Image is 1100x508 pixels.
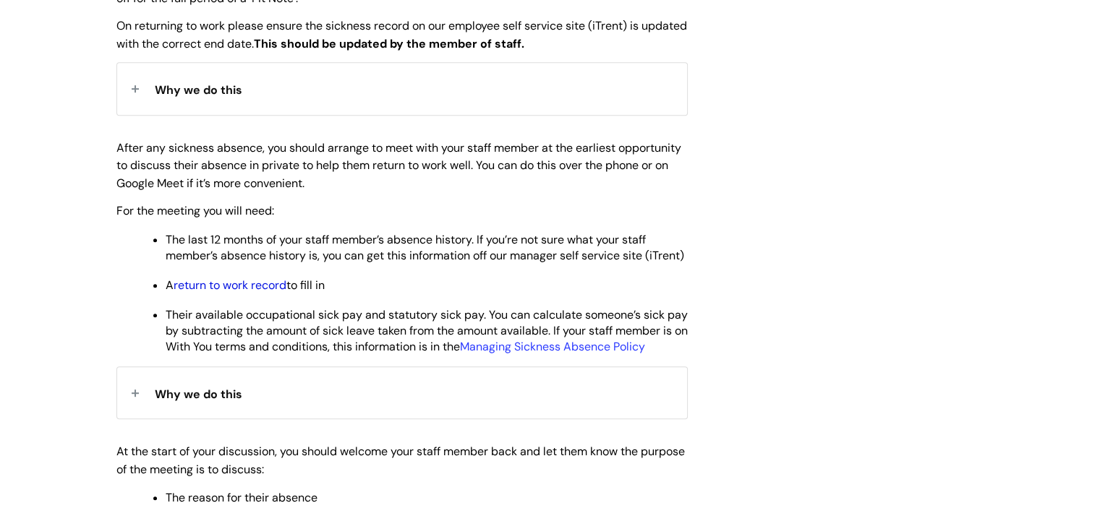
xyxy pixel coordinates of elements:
[166,277,325,293] span: A to fill in
[155,387,242,402] span: Why we do this
[116,203,274,218] span: For the meeting you will need:
[174,277,286,293] a: return to work record
[116,140,681,191] span: After any sickness absence, you should arrange to meet with your staff member at the earliest opp...
[155,82,242,98] span: Why we do this
[116,444,685,477] span: At the start of your discussion, you should welcome your staff member back and let them know the ...
[460,339,645,354] a: Managing Sickness Absence Policy
[116,18,687,51] span: On returning to work please ensure the sickness record on our employee self service site (iTrent)...
[166,490,317,505] span: The reason for their absence
[166,232,684,263] span: The last 12 months of your staff member’s absence history. If you’re not sure what your staff mem...
[166,307,688,354] span: Their available occupational sick pay and statutory sick pay. You can calculate someone’s sick pa...
[254,36,524,51] strong: This should be updated by the member of staff.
